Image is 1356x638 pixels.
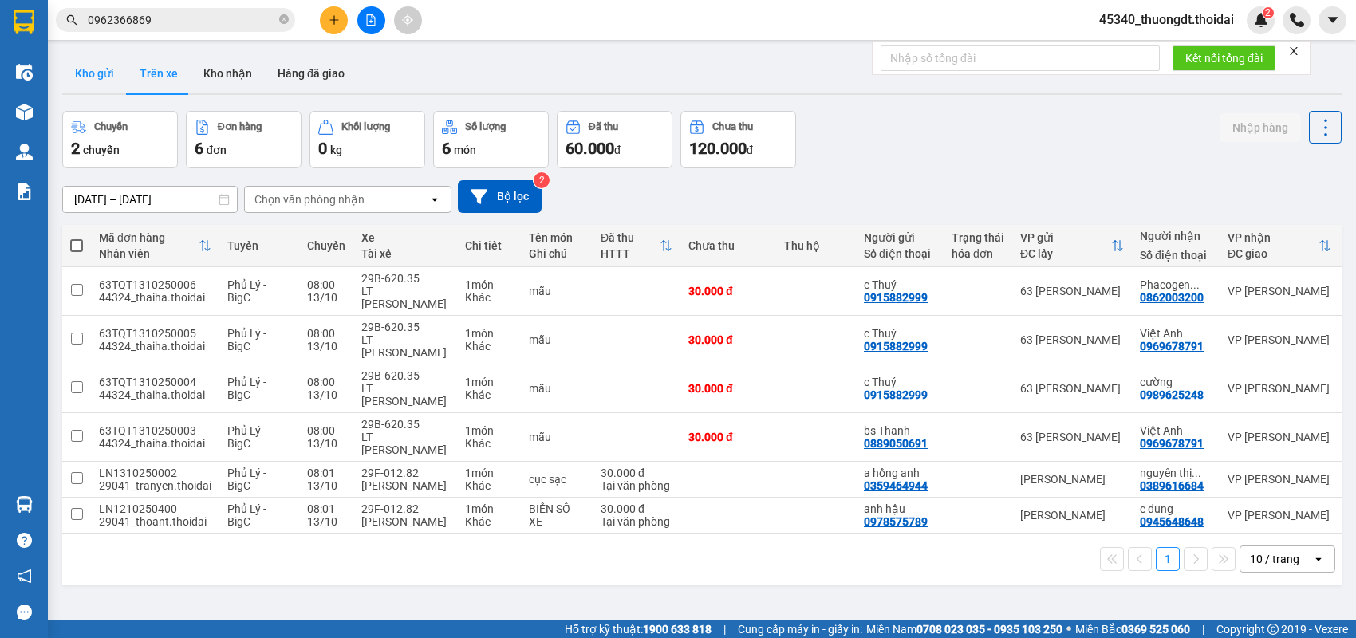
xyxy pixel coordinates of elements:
[127,54,191,93] button: Trên xe
[688,239,768,252] div: Chưa thu
[1173,45,1275,71] button: Kết nối tổng đài
[465,340,513,352] div: Khác
[307,388,345,401] div: 13/10
[83,144,120,156] span: chuyến
[1140,376,1212,388] div: cường
[1020,473,1124,486] div: [PERSON_NAME]
[1075,620,1190,638] span: Miền Bắc
[1228,473,1331,486] div: VP [PERSON_NAME]
[866,620,1062,638] span: Miền Nam
[361,382,449,408] div: LT [PERSON_NAME]
[465,239,513,252] div: Chi tiết
[864,437,928,450] div: 0889050691
[1140,230,1212,242] div: Người nhận
[688,333,768,346] div: 30.000 đ
[465,515,513,528] div: Khác
[1140,291,1204,304] div: 0862003200
[1228,247,1319,260] div: ĐC giao
[1140,388,1204,401] div: 0989625248
[442,139,451,158] span: 6
[688,382,768,395] div: 30.000 đ
[307,340,345,352] div: 13/10
[529,431,585,443] div: mẫu
[1319,6,1346,34] button: caret-down
[320,6,348,34] button: plus
[16,183,33,200] img: solution-icon
[1140,278,1212,291] div: Phacogen Dũng
[1228,285,1331,297] div: VP [PERSON_NAME]
[689,139,747,158] span: 120.000
[279,13,289,28] span: close-circle
[614,144,621,156] span: đ
[99,291,211,304] div: 44324_thaiha.thoidai
[589,121,618,132] div: Đã thu
[99,467,211,479] div: LN1310250002
[1228,382,1331,395] div: VP [PERSON_NAME]
[566,139,614,158] span: 60.000
[191,54,265,93] button: Kho nhận
[307,479,345,492] div: 13/10
[361,285,449,310] div: LT [PERSON_NAME]
[864,247,936,260] div: Số điện thoại
[864,467,936,479] div: a hồng anh
[62,54,127,93] button: Kho gửi
[1012,225,1132,267] th: Toggle SortBy
[361,272,449,285] div: 29B-620.35
[864,479,928,492] div: 0359464944
[1140,467,1212,479] div: nguyên thị thu hà
[62,111,178,168] button: Chuyến2chuyến
[71,139,80,158] span: 2
[1312,553,1325,565] svg: open
[465,291,513,304] div: Khác
[254,191,365,207] div: Chọn văn phòng nhận
[307,239,345,252] div: Chuyến
[361,515,449,528] div: [PERSON_NAME]
[723,620,726,638] span: |
[864,231,936,244] div: Người gửi
[1066,626,1071,632] span: ⚪️
[1020,509,1124,522] div: [PERSON_NAME]
[864,376,936,388] div: c Thuý
[465,479,513,492] div: Khác
[534,172,550,188] sup: 2
[1192,467,1201,479] span: ...
[365,14,376,26] span: file-add
[1140,424,1212,437] div: Việt Anh
[565,620,712,638] span: Hỗ trợ kỹ thuật:
[94,121,128,132] div: Chuyến
[1140,327,1212,340] div: Việt Anh
[227,327,266,352] span: Phủ Lý - BigC
[361,247,449,260] div: Tài xế
[361,467,449,479] div: 29F-012.82
[864,340,928,352] div: 0915882999
[529,502,585,528] div: BIỂN SỐ XE
[1140,515,1204,528] div: 0945648648
[864,278,936,291] div: c Thuý
[10,69,148,125] span: Chuyển phát nhanh: [GEOGRAPHIC_DATA] - [GEOGRAPHIC_DATA]
[99,376,211,388] div: 63TQT1310250004
[1220,113,1301,142] button: Nhập hàng
[1228,431,1331,443] div: VP [PERSON_NAME]
[1140,502,1212,515] div: c dung
[916,623,1062,636] strong: 0708 023 035 - 0935 103 250
[465,437,513,450] div: Khác
[330,144,342,156] span: kg
[557,111,672,168] button: Đã thu60.000đ
[91,225,219,267] th: Toggle SortBy
[601,231,660,244] div: Đã thu
[465,327,513,340] div: 1 món
[99,388,211,401] div: 44324_thaiha.thoidai
[1020,333,1124,346] div: 63 [PERSON_NAME]
[864,424,936,437] div: bs Thanh
[1020,285,1124,297] div: 63 [PERSON_NAME]
[784,239,848,252] div: Thu hộ
[1020,382,1124,395] div: 63 [PERSON_NAME]
[1228,333,1331,346] div: VP [PERSON_NAME]
[307,515,345,528] div: 13/10
[428,193,441,206] svg: open
[394,6,422,34] button: aim
[361,431,449,456] div: LT [PERSON_NAME]
[99,340,211,352] div: 44324_thaiha.thoidai
[864,388,928,401] div: 0915882999
[465,278,513,291] div: 1 món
